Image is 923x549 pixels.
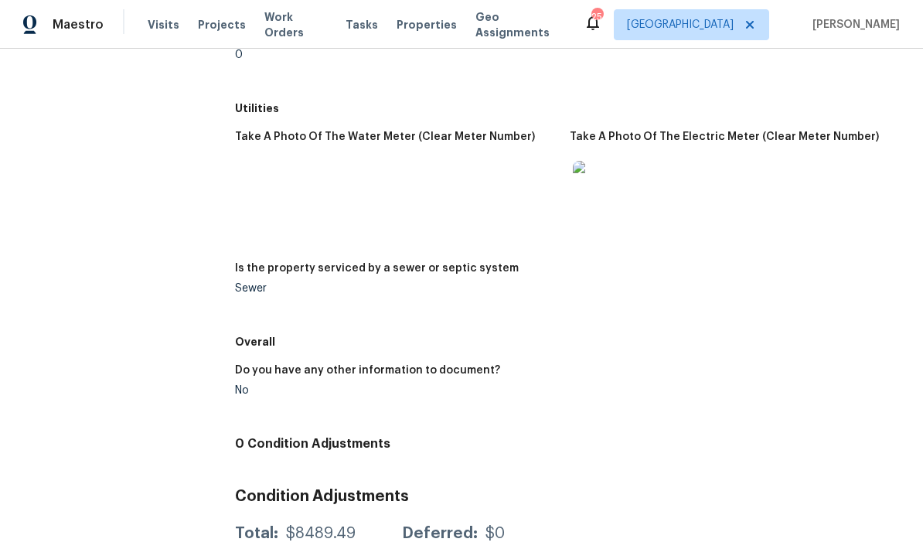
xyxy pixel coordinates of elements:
span: Tasks [346,19,378,30]
span: Visits [148,17,179,32]
span: Maestro [53,17,104,32]
h5: Take A Photo Of The Water Meter (Clear Meter Number) [235,131,535,142]
div: No [235,385,557,396]
h5: Do you have any other information to document? [235,365,500,376]
h5: Overall [235,334,904,350]
span: Properties [397,17,457,32]
div: Total: [235,526,278,541]
div: Sewer [235,283,557,294]
h4: 0 Condition Adjustments [235,436,904,452]
h5: Utilities [235,101,904,116]
h5: Take A Photo Of The Electric Meter (Clear Meter Number) [570,131,879,142]
div: $0 [485,526,505,541]
div: Deferred: [402,526,478,541]
span: [GEOGRAPHIC_DATA] [627,17,734,32]
h3: Condition Adjustments [235,489,904,504]
div: $8489.49 [286,526,356,541]
span: Projects [198,17,246,32]
div: 0 [235,49,557,60]
div: 25 [591,9,602,25]
span: Work Orders [264,9,327,40]
span: Geo Assignments [475,9,565,40]
span: [PERSON_NAME] [806,17,900,32]
h5: Is the property serviced by a sewer or septic system [235,263,519,274]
